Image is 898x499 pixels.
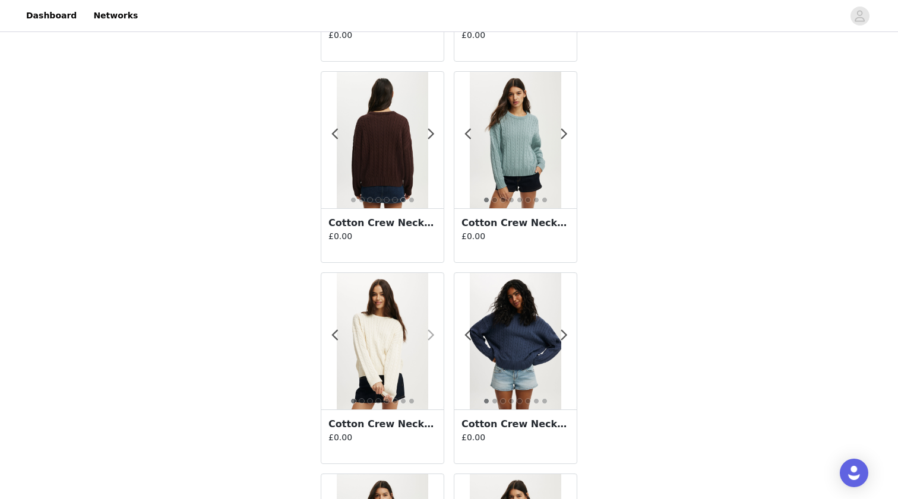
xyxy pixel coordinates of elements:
[854,7,865,26] div: avatar
[367,398,373,404] button: 3
[470,72,561,208] img: Cotton Crew Neck Sweater, DARK SAGE
[461,417,570,431] h3: Cotton Crew Neck Sweater
[337,273,428,409] img: Cotton Crew Neck Sweater, PORCELAIN
[525,197,531,203] button: 6
[500,398,506,404] button: 3
[328,230,437,243] p: £0.00
[400,197,406,203] button: 7
[470,273,561,409] img: Cotton Crew Neck Sweater, COLLEGIATE NAVY
[328,216,437,230] h3: Cotton Crew Neck Sweater
[533,398,539,404] button: 7
[350,398,356,404] button: 1
[375,197,381,203] button: 4
[400,398,406,404] button: 7
[86,2,145,29] a: Networks
[492,197,498,203] button: 2
[328,29,437,42] p: £0.00
[350,197,356,203] button: 1
[359,197,365,203] button: 2
[508,197,514,203] button: 4
[337,72,428,208] img: Cotton Crew Neck Sweater, DARK OAK
[483,197,489,203] button: 1
[461,431,570,444] p: £0.00
[367,197,373,203] button: 3
[517,197,523,203] button: 5
[840,459,868,487] div: Open Intercom Messenger
[409,398,415,404] button: 8
[359,398,365,404] button: 2
[533,197,539,203] button: 7
[328,417,437,431] h3: Cotton Crew Neck Sweater
[461,216,570,230] h3: Cotton Crew Neck Sweater
[461,230,570,243] p: £0.00
[492,398,498,404] button: 2
[328,431,437,444] p: £0.00
[384,398,390,404] button: 5
[392,197,398,203] button: 6
[508,398,514,404] button: 4
[409,197,415,203] button: 8
[500,197,506,203] button: 3
[525,398,531,404] button: 6
[517,398,523,404] button: 5
[483,398,489,404] button: 1
[392,398,398,404] button: 6
[542,197,548,203] button: 8
[542,398,548,404] button: 8
[19,2,84,29] a: Dashboard
[375,398,381,404] button: 4
[384,197,390,203] button: 5
[461,29,570,42] p: £0.00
